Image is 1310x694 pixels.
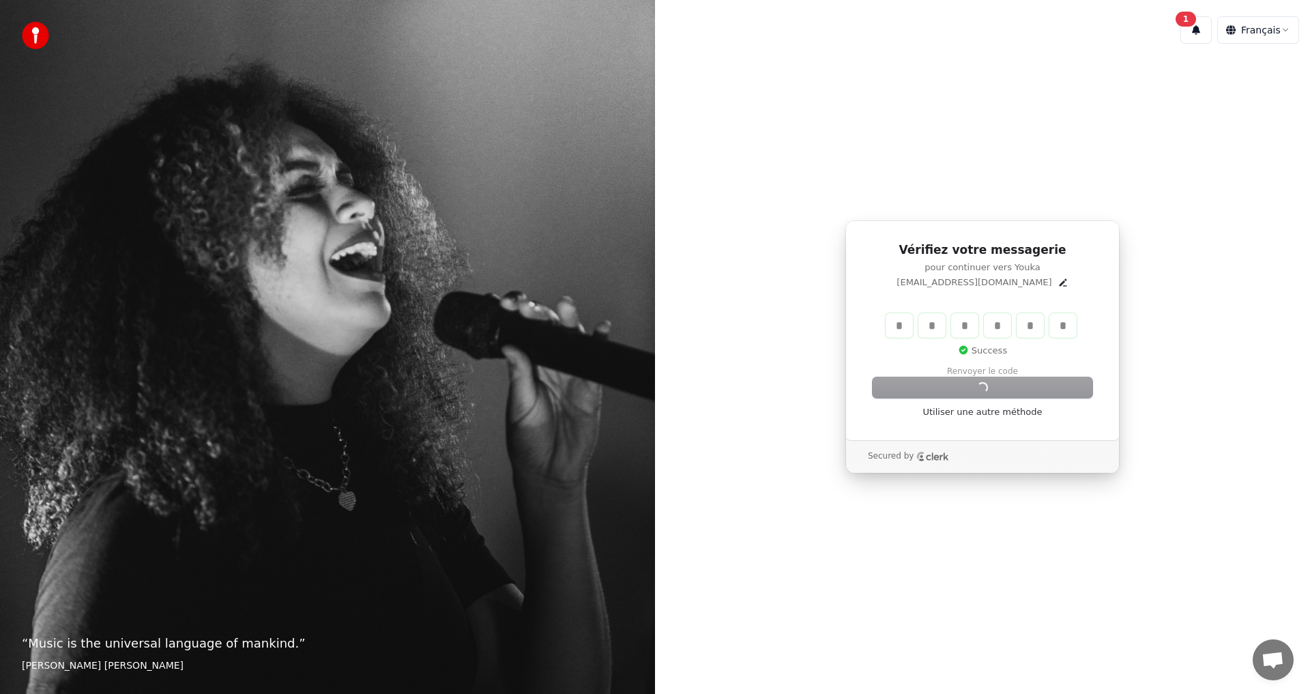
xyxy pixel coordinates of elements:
[1253,639,1294,680] a: Ouvrir le chat
[873,242,1092,259] h1: Vérifiez votre messagerie
[22,634,633,653] p: “ Music is the universal language of mankind. ”
[1176,12,1196,27] div: 1
[883,310,1079,341] div: Verification code input
[1180,16,1212,44] button: 1
[22,659,633,672] footer: [PERSON_NAME] [PERSON_NAME]
[22,22,49,49] img: youka
[923,406,1043,418] a: Utiliser une autre méthode
[897,276,1051,289] p: [EMAIL_ADDRESS][DOMAIN_NAME]
[958,345,1007,357] p: Success
[873,261,1092,274] p: pour continuer vers Youka
[868,451,914,462] p: Secured by
[1058,277,1068,288] button: Edit
[916,452,949,461] a: Clerk logo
